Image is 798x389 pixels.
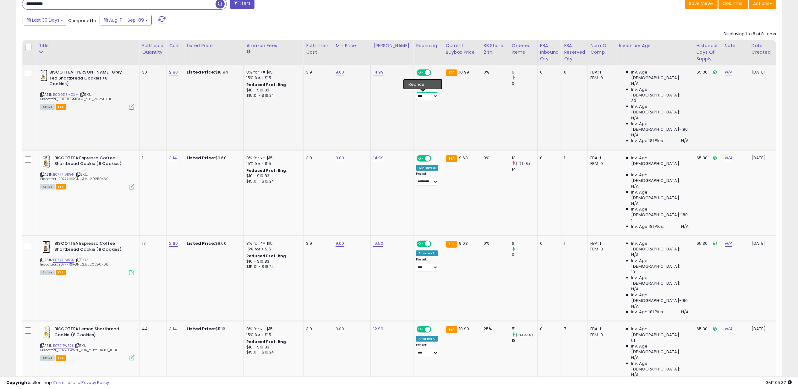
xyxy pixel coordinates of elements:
img: 41p+BIiXrSL._SL40_.jpg [40,69,48,82]
span: ON [417,241,425,247]
b: BISCOTTEA Espresso Coffee Shortbread Cookie (8 Cookies) [54,155,131,168]
a: 9.00 [336,240,344,247]
div: $10 - $10.83 [246,173,298,179]
span: All listings currently available for purchase on Amazon [40,270,55,275]
div: $11.16 [187,326,239,332]
span: | SKU: Biscottea_B077716RGN_2.8_20250708 [40,257,109,267]
b: Reduced Prof. Rng. [246,82,287,87]
div: 8% for <= $15 [246,69,298,75]
div: Preset: [416,257,438,271]
b: Reduced Prof. Rng. [246,168,287,173]
div: 65.30 [697,155,717,161]
span: All listings currently available for purchase on Amazon [40,104,55,110]
b: BISCOTTEA Espresso Coffee Shortbread Cookie (8 Cookies) [54,241,131,254]
span: Inv. Age 181 Plus: [631,309,664,315]
span: N/A [681,309,689,315]
span: 9.63 [459,240,468,246]
span: N/A [631,132,639,138]
div: 8% for <= $15 [246,326,298,332]
div: Ordered Items [512,42,535,56]
div: FBM: 0 [590,332,611,338]
div: 0 [512,81,537,86]
span: Inv. Age [DEMOGRAPHIC_DATA]: [631,172,689,184]
div: 0% [484,69,504,75]
a: N/A [725,69,732,75]
span: 2025-10-10 05:37 GMT [765,380,792,386]
div: 15% for > $15 [246,246,298,252]
span: Inv. Age [DEMOGRAPHIC_DATA]: [631,343,689,355]
span: Inv. Age [DEMOGRAPHIC_DATA]: [631,275,689,286]
div: 65.30 [697,69,717,75]
div: FBM: 0 [590,75,611,81]
div: 1 [564,155,583,161]
b: Listed Price: [187,240,215,246]
a: 12.99 [373,326,383,332]
div: FBA: 1 [590,326,611,332]
span: N/A [631,355,639,360]
div: $10 - $10.83 [246,88,298,93]
b: Reduced Prof. Rng. [246,253,287,259]
a: 2.80 [169,240,178,247]
span: Inv. Age [DEMOGRAPHIC_DATA]: [631,361,689,372]
div: Displaying 1 to 8 of 8 items [724,31,776,37]
div: FBA: 1 [590,241,611,246]
span: N/A [681,138,689,144]
div: 0 [540,241,557,246]
span: 10.99 [459,326,469,332]
div: 17 [142,241,161,246]
small: Amazon Fees. [246,49,250,55]
a: 16.50 [373,240,383,247]
span: | SKU: Biscottea_B077716RGN_3.14_20250430 [40,172,109,181]
span: Inv. Age 181 Plus: [631,138,664,144]
div: FBA inbound Qty [540,42,559,62]
div: Amazon Fees [246,42,301,49]
small: FBA [446,69,457,76]
span: 1 [631,167,632,172]
div: $10 - $10.83 [246,345,298,350]
div: Current Buybox Price [446,42,478,56]
span: Inv. Age [DEMOGRAPHIC_DATA]: [631,189,689,201]
b: BISCOTTEA Lemon Shortbread Cookie (8 Cookies) [54,326,131,339]
span: N/A [631,115,639,121]
span: Columns [723,0,742,7]
div: 44 [142,326,161,332]
div: 0 [540,326,557,332]
div: Repricing [416,42,440,49]
a: 9.00 [336,69,344,75]
b: Listed Price: [187,69,215,75]
span: OFF [430,241,440,247]
div: Amazon AI [416,250,438,256]
span: N/A [631,286,639,292]
div: FBA: 1 [590,69,611,75]
a: 3.14 [169,155,177,161]
span: Inv. Age [DEMOGRAPHIC_DATA]: [631,155,689,167]
div: Num of Comp. [590,42,613,56]
span: Compared to: [68,18,97,24]
div: Date Created [752,42,779,56]
span: Inv. Age [DEMOGRAPHIC_DATA]-180: [631,206,689,218]
div: $15.01 - $16.24 [246,350,298,355]
div: 65.30 [697,326,717,332]
div: 15% for > $15 [246,161,298,167]
a: 14.99 [373,69,384,75]
div: 15% for > $15 [246,332,298,338]
div: [DATE] [752,326,777,332]
small: FBA [446,155,457,162]
div: [DATE] [752,155,777,161]
span: Inv. Age [DEMOGRAPHIC_DATA]: [631,258,689,269]
div: 3.9 [306,241,328,246]
div: [DATE] [752,241,777,246]
b: Listed Price: [187,155,215,161]
div: Note [725,42,746,49]
div: 15% for > $15 [246,75,298,81]
div: 13 [512,155,537,161]
span: FBA [56,184,66,189]
a: B077716RGN [53,257,74,263]
div: Min Price [336,42,368,49]
div: 65.30 [697,241,717,246]
div: ASIN: [40,326,134,360]
div: 0 [540,69,557,75]
div: Amazon AI [416,79,438,85]
div: 30 [142,69,161,75]
div: $15.01 - $16.24 [246,93,298,98]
